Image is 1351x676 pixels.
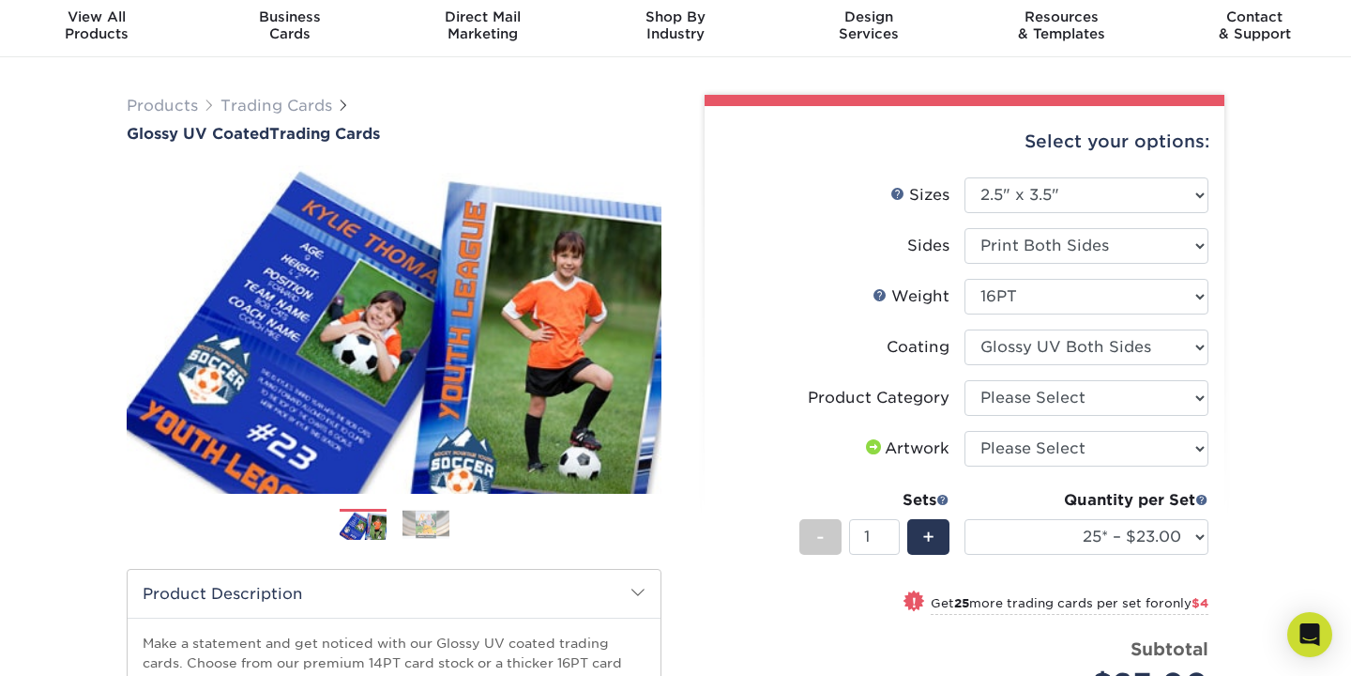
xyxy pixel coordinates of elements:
[386,8,579,42] div: Marketing
[808,387,949,409] div: Product Category
[340,510,387,543] img: Trading Cards 01
[127,97,198,115] a: Products
[1158,8,1351,42] div: & Support
[386,8,579,25] span: Direct Mail
[873,285,949,308] div: Weight
[931,596,1208,615] small: Get more trading cards per set for
[220,97,332,115] a: Trading Cards
[965,8,1159,25] span: Resources
[912,592,917,612] span: !
[965,8,1159,42] div: & Templates
[579,8,772,25] span: Shop By
[799,489,949,512] div: Sets
[816,523,825,551] span: -
[193,8,387,42] div: Cards
[772,8,965,25] span: Design
[5,619,159,669] iframe: Google Customer Reviews
[193,8,387,25] span: Business
[720,106,1209,177] div: Select your options:
[1158,8,1351,25] span: Contact
[890,184,949,207] div: Sizes
[127,125,661,143] a: Glossy UV CoatedTrading Cards
[127,125,269,143] span: Glossy UV Coated
[964,489,1208,512] div: Quantity per Set
[954,596,969,610] strong: 25
[1192,596,1208,610] span: $4
[127,145,661,515] img: Glossy UV Coated 01
[907,235,949,257] div: Sides
[402,510,449,539] img: Trading Cards 02
[1131,638,1208,659] strong: Subtotal
[862,438,949,460] div: Artwork
[887,336,949,359] div: Coating
[1287,612,1332,657] div: Open Intercom Messenger
[772,8,965,42] div: Services
[922,523,934,551] span: +
[579,8,772,42] div: Industry
[127,125,661,143] h1: Trading Cards
[1164,596,1208,610] span: only
[128,570,660,618] h2: Product Description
